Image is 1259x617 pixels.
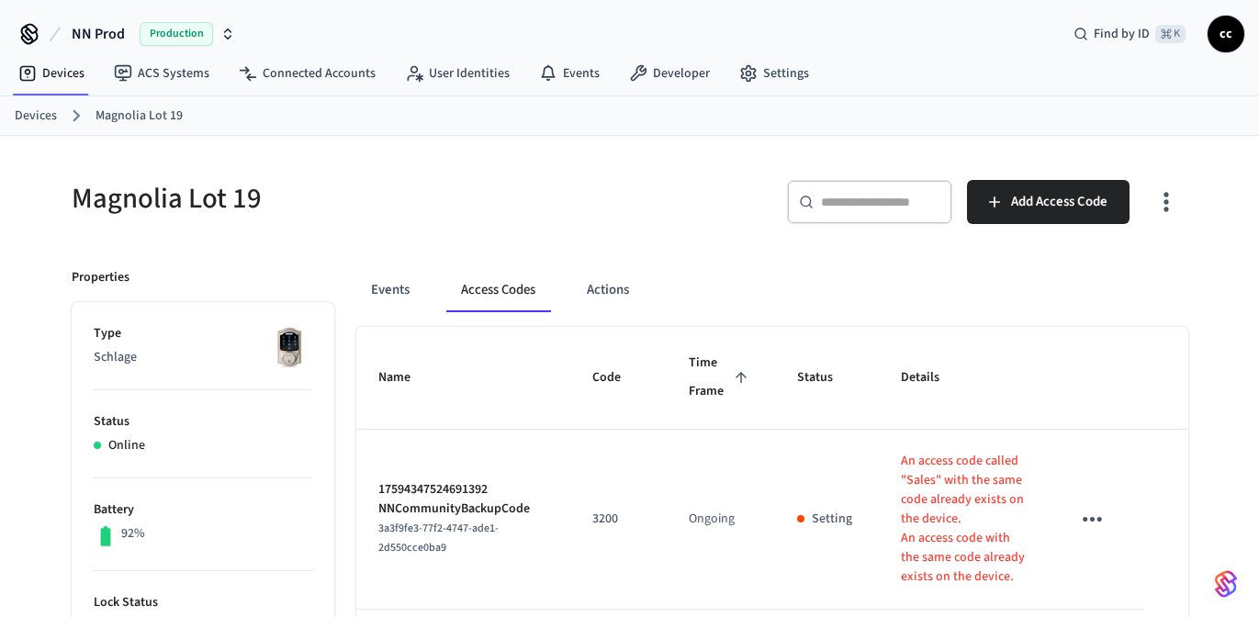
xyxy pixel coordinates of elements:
button: Add Access Code [967,180,1130,224]
span: NN Prod [72,23,125,45]
p: Type [94,324,312,343]
p: 3200 [592,510,645,529]
p: Properties [72,268,129,287]
button: cc [1208,16,1244,52]
button: Access Codes [446,268,550,312]
a: User Identities [390,57,524,90]
a: ACS Systems [99,57,224,90]
p: 17594347524691392 NNCommunityBackupCode [378,480,549,519]
span: Add Access Code [1011,190,1107,214]
img: Schlage Sense Smart Deadbolt with Camelot Trim, Front [266,324,312,370]
button: Events [356,268,424,312]
span: Details [901,364,963,392]
a: Devices [4,57,99,90]
p: Lock Status [94,593,312,612]
p: 92% [121,524,145,544]
span: cc [1209,17,1242,50]
p: An access code called "Sales" with the same code already exists on the device. [901,452,1027,529]
p: Status [94,412,312,432]
a: Developer [614,57,725,90]
p: An access code with the same code already exists on the device. [901,529,1027,587]
div: Find by ID⌘ K [1059,17,1200,50]
h5: Magnolia Lot 19 [72,180,619,218]
span: Code [592,364,645,392]
span: Name [378,364,434,392]
a: Settings [725,57,824,90]
span: ⌘ K [1155,25,1186,43]
span: 3a3f9fe3-77f2-4747-ade1-2d550cce0ba9 [378,521,499,555]
a: Connected Accounts [224,57,390,90]
img: SeamLogoGradient.69752ec5.svg [1215,569,1237,599]
a: Magnolia Lot 19 [96,107,183,126]
button: Actions [572,268,644,312]
a: Devices [15,107,57,126]
a: Events [524,57,614,90]
span: Production [140,22,213,46]
div: ant example [356,268,1188,312]
td: Ongoing [667,430,775,610]
p: Battery [94,500,312,520]
p: Setting [812,510,852,529]
span: Time Frame [689,349,753,407]
p: Online [108,436,145,455]
p: Schlage [94,348,312,367]
span: Status [797,364,857,392]
span: Find by ID [1094,25,1150,43]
